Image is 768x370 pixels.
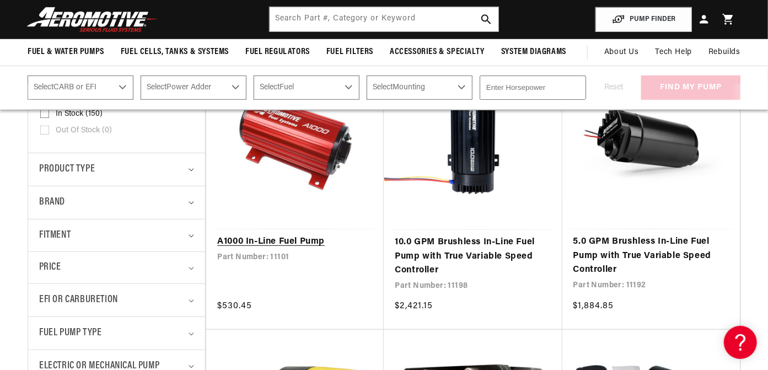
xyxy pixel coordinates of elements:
[121,46,229,58] span: Fuel Cells, Tanks & Systems
[39,284,194,317] summary: EFI or Carburetion (0 selected)
[501,46,566,58] span: System Diagrams
[604,48,639,56] span: About Us
[56,126,112,136] span: Out of stock (0)
[237,39,318,65] summary: Fuel Regulators
[39,292,118,308] span: EFI or Carburetion
[28,46,104,58] span: Fuel & Water Pumps
[326,46,373,58] span: Fuel Filters
[39,186,194,219] summary: Brand (0 selected)
[28,76,133,100] select: CARB or EFI
[39,228,71,244] span: Fitment
[367,76,472,100] select: Mounting
[395,235,551,278] a: 10.0 GPM Brushless In-Line Fuel Pump with True Variable Speed Controller
[573,235,729,277] a: 5.0 GPM Brushless In-Line Fuel Pump with True Variable Speed Controller
[390,46,485,58] span: Accessories & Specialty
[382,39,493,65] summary: Accessories & Specialty
[318,39,382,65] summary: Fuel Filters
[141,76,246,100] select: Power Adder
[39,153,194,186] summary: Product type (0 selected)
[480,76,586,100] input: Enter Horsepower
[708,46,740,58] span: Rebuilds
[39,317,194,350] summary: Fuel Pump Type (0 selected)
[474,7,498,31] button: search button
[254,76,359,100] select: Fuel
[112,39,237,65] summary: Fuel Cells, Tanks & Systems
[700,39,749,66] summary: Rebuilds
[39,195,65,211] span: Brand
[19,39,112,65] summary: Fuel & Water Pumps
[39,162,95,178] span: Product type
[56,109,103,119] span: In stock (150)
[24,7,162,33] img: Aeromotive
[39,252,194,283] summary: Price
[647,39,700,66] summary: Tech Help
[270,7,499,31] input: Search by Part Number, Category or Keyword
[39,260,61,275] span: Price
[217,235,373,249] a: A1000 In-Line Fuel Pump
[595,7,692,32] button: PUMP FINDER
[39,219,194,252] summary: Fitment (0 selected)
[596,39,647,66] a: About Us
[39,325,101,341] span: Fuel Pump Type
[245,46,310,58] span: Fuel Regulators
[656,46,692,58] span: Tech Help
[493,39,574,65] summary: System Diagrams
